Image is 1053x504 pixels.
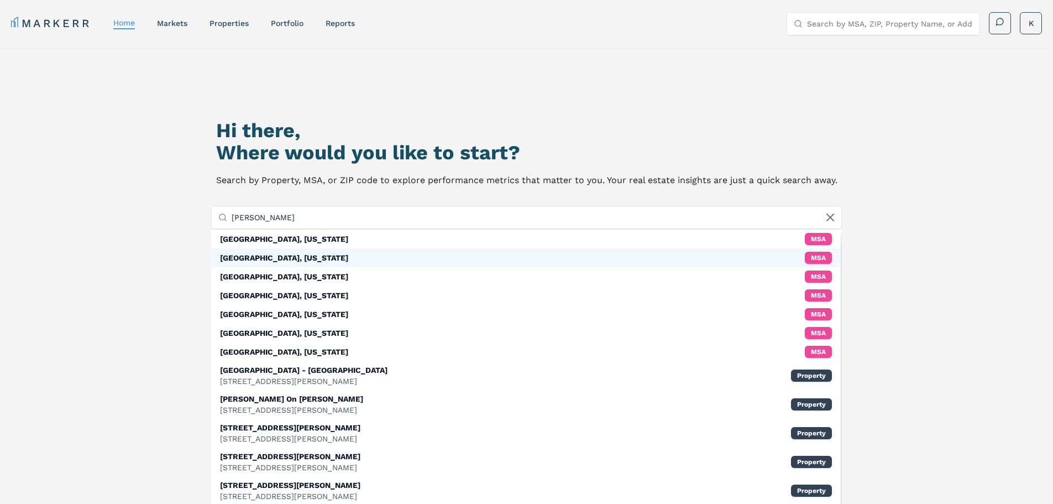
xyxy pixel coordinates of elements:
h1: Hi there, [216,119,837,142]
div: MSA: Merrill, Maine [211,342,841,361]
div: [PERSON_NAME] On [PERSON_NAME] [220,393,363,404]
div: [STREET_ADDRESS][PERSON_NAME] [220,480,360,491]
h2: Where would you like to start? [216,142,837,164]
div: MSA [805,233,832,245]
div: MSA: Merrill, Wisconsin [211,286,841,305]
div: [GEOGRAPHIC_DATA] - [GEOGRAPHIC_DATA] [220,365,387,376]
div: Property: 6901 S Merrill Avenue [211,448,841,476]
div: MSA [805,308,832,320]
div: [GEOGRAPHIC_DATA], [US_STATE] [220,290,348,301]
div: [STREET_ADDRESS][PERSON_NAME] [220,376,387,387]
div: [GEOGRAPHIC_DATA], [US_STATE] [220,346,348,357]
span: K [1029,18,1034,29]
div: [STREET_ADDRESS][PERSON_NAME] [220,462,360,473]
div: [STREET_ADDRESS][PERSON_NAME] [220,433,360,444]
div: [STREET_ADDRESS][PERSON_NAME] [220,451,360,462]
a: Portfolio [271,19,303,28]
div: [GEOGRAPHIC_DATA], [US_STATE] [220,328,348,339]
div: [GEOGRAPHIC_DATA], [US_STATE] [220,233,348,245]
div: MSA [805,271,832,283]
div: Property [791,398,832,411]
div: Property: 7041 S Merrill Avenue [211,419,841,448]
div: [STREET_ADDRESS][PERSON_NAME] [220,491,360,502]
div: MSA [805,252,832,264]
div: MSA: Merrill, Oregon [211,324,841,342]
div: MSA [805,327,832,339]
div: Property [791,427,832,439]
div: Property [791,485,832,497]
div: [GEOGRAPHIC_DATA], [US_STATE] [220,271,348,282]
div: Property [791,370,832,382]
a: markets [157,19,187,28]
div: Property: Meadows On Merrill [211,390,841,419]
div: [STREET_ADDRESS][PERSON_NAME] [220,422,360,433]
div: [STREET_ADDRESS][PERSON_NAME] [220,404,363,415]
a: MARKERR [11,15,91,31]
div: MSA: Merrillville, Indiana [211,248,841,267]
div: MSA: Merrill, Iowa [211,230,841,248]
div: MSA [805,346,832,358]
div: MSA: Merrill, Michigan [211,305,841,324]
p: Search by Property, MSA, or ZIP code to explore performance metrics that matter to you. Your real... [216,173,837,188]
a: properties [209,19,249,28]
div: Property [791,456,832,468]
button: K [1020,12,1042,34]
input: Search by MSA, ZIP, Property Name, or Address [232,206,835,228]
div: Property: Vantage Point Apartments - Carriage House [211,361,841,390]
div: [GEOGRAPHIC_DATA], [US_STATE] [220,309,348,320]
div: [GEOGRAPHIC_DATA], [US_STATE] [220,252,348,263]
input: Search by MSA, ZIP, Property Name, or Address [807,13,973,35]
a: reports [326,19,355,28]
div: MSA: Merrillan, Wisconsin [211,267,841,286]
div: MSA [805,289,832,302]
a: home [113,18,135,27]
